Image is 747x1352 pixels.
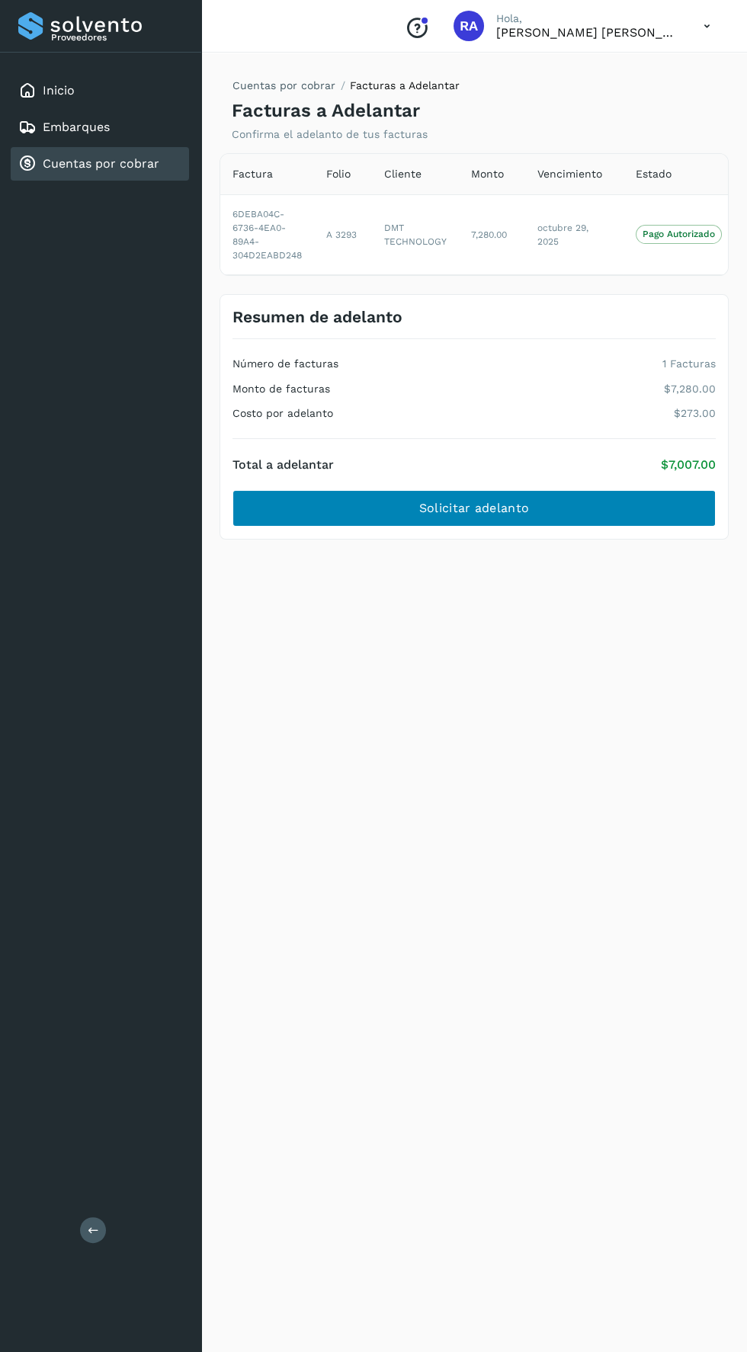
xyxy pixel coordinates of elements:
[419,500,529,517] span: Solicitar adelanto
[350,79,460,91] span: Facturas a Adelantar
[232,128,428,141] p: Confirma el adelanto de tus facturas
[674,407,716,420] p: $273.00
[220,194,314,274] td: 6DEBA04C-6736-4EA0-89A4-304D2EABD248
[232,407,333,420] h4: Costo por adelanto
[43,83,75,98] a: Inicio
[537,166,602,182] span: Vencimiento
[232,166,273,182] span: Factura
[664,383,716,396] p: $7,280.00
[232,490,716,527] button: Solicitar adelanto
[232,78,460,100] nav: breadcrumb
[232,383,330,396] h4: Monto de facturas
[471,166,504,182] span: Monto
[232,79,335,91] a: Cuentas por cobrar
[662,357,716,370] p: 1 Facturas
[372,194,459,274] td: DMT TECHNOLOGY
[232,307,402,326] h3: Resumen de adelanto
[496,25,679,40] p: Raphael Argenis Rubio Becerril
[384,166,422,182] span: Cliente
[661,457,716,472] p: $7,007.00
[232,357,338,370] h4: Número de facturas
[643,229,715,239] p: Pago Autorizado
[314,194,372,274] td: A 3293
[11,74,189,107] div: Inicio
[232,457,334,472] h4: Total a adelantar
[471,229,507,240] span: 7,280.00
[636,166,672,182] span: Estado
[496,12,679,25] p: Hola,
[11,111,189,144] div: Embarques
[537,223,588,247] span: octubre 29, 2025
[326,166,351,182] span: Folio
[43,120,110,134] a: Embarques
[11,147,189,181] div: Cuentas por cobrar
[43,156,159,171] a: Cuentas por cobrar
[51,32,183,43] p: Proveedores
[232,100,420,122] h4: Facturas a Adelantar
